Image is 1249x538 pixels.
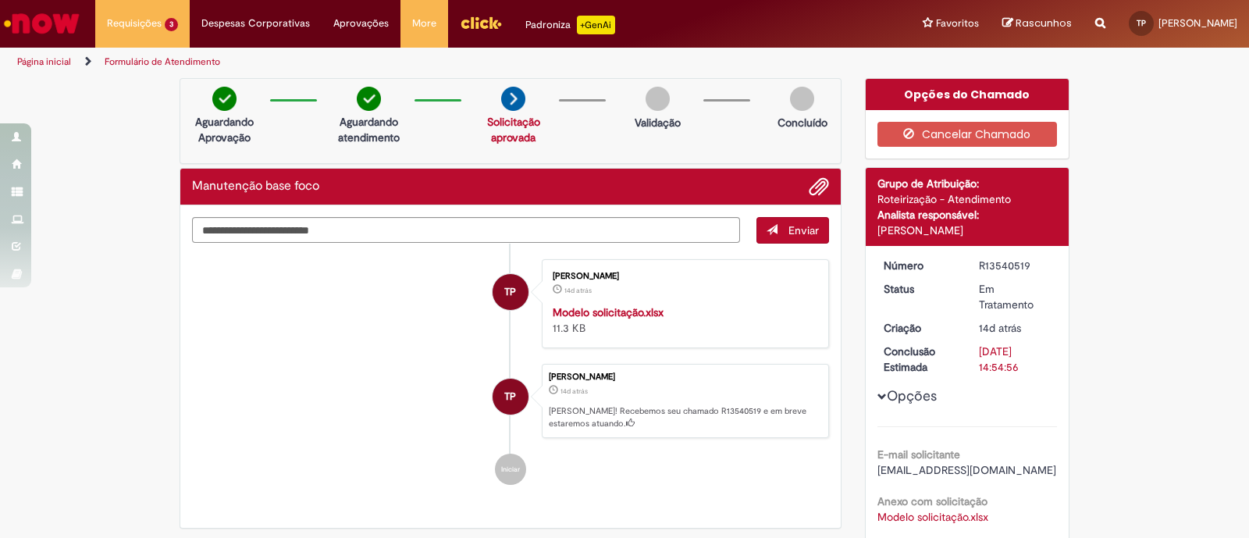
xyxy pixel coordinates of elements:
[790,87,814,111] img: img-circle-grey.png
[333,16,389,31] span: Aprovações
[460,11,502,34] img: click_logo_yellow_360x200.png
[979,281,1052,312] div: Em Tratamento
[412,16,436,31] span: More
[17,55,71,68] a: Página inicial
[1002,16,1072,31] a: Rascunhos
[936,16,979,31] span: Favoritos
[525,16,615,34] div: Padroniza
[560,387,588,396] time: 16/09/2025 15:54:53
[493,379,528,415] div: Tadeu Augusto Portela
[564,286,592,295] span: 14d atrás
[331,114,407,145] p: Aguardando atendimento
[778,115,827,130] p: Concluído
[877,191,1058,207] div: Roteirização - Atendimento
[2,8,82,39] img: ServiceNow
[493,274,528,310] div: Tadeu Augusto Portela
[12,48,821,77] ul: Trilhas de página
[979,320,1052,336] div: 16/09/2025 15:54:53
[553,272,813,281] div: [PERSON_NAME]
[1158,16,1237,30] span: [PERSON_NAME]
[877,122,1058,147] button: Cancelar Chamado
[187,114,262,145] p: Aguardando Aprovação
[192,364,829,439] li: Tadeu Augusto Portela
[877,207,1058,223] div: Analista responsável:
[501,87,525,111] img: arrow-next.png
[549,405,820,429] p: [PERSON_NAME]! Recebemos seu chamado R13540519 e em breve estaremos atuando.
[553,305,813,336] div: 11.3 KB
[788,223,819,237] span: Enviar
[201,16,310,31] span: Despesas Corporativas
[872,281,968,297] dt: Status
[487,115,540,144] a: Solicitação aprovada
[877,447,960,461] b: E-mail solicitante
[809,176,829,197] button: Adicionar anexos
[866,79,1069,110] div: Opções do Chamado
[872,344,968,375] dt: Conclusão Estimada
[504,378,516,415] span: TP
[1137,18,1146,28] span: TP
[872,320,968,336] dt: Criação
[872,258,968,273] dt: Número
[192,217,740,244] textarea: Digite sua mensagem aqui...
[564,286,592,295] time: 16/09/2025 15:54:49
[979,258,1052,273] div: R13540519
[212,87,237,111] img: check-circle-green.png
[357,87,381,111] img: check-circle-green.png
[877,494,987,508] b: Anexo com solicitação
[107,16,162,31] span: Requisições
[549,372,820,382] div: [PERSON_NAME]
[577,16,615,34] p: +GenAi
[979,321,1021,335] time: 16/09/2025 15:54:53
[877,510,988,524] a: Download de Modelo solicitação.xlsx
[979,344,1052,375] div: [DATE] 14:54:56
[877,463,1056,477] span: [EMAIL_ADDRESS][DOMAIN_NAME]
[560,387,588,396] span: 14d atrás
[1016,16,1072,30] span: Rascunhos
[165,18,178,31] span: 3
[635,115,681,130] p: Validação
[553,305,664,319] a: Modelo solicitação.xlsx
[979,321,1021,335] span: 14d atrás
[877,176,1058,191] div: Grupo de Atribuição:
[105,55,220,68] a: Formulário de Atendimento
[192,244,829,501] ul: Histórico de tíquete
[756,217,829,244] button: Enviar
[504,273,516,311] span: TP
[192,180,319,194] h2: Manutenção base foco Histórico de tíquete
[646,87,670,111] img: img-circle-grey.png
[877,223,1058,238] div: [PERSON_NAME]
